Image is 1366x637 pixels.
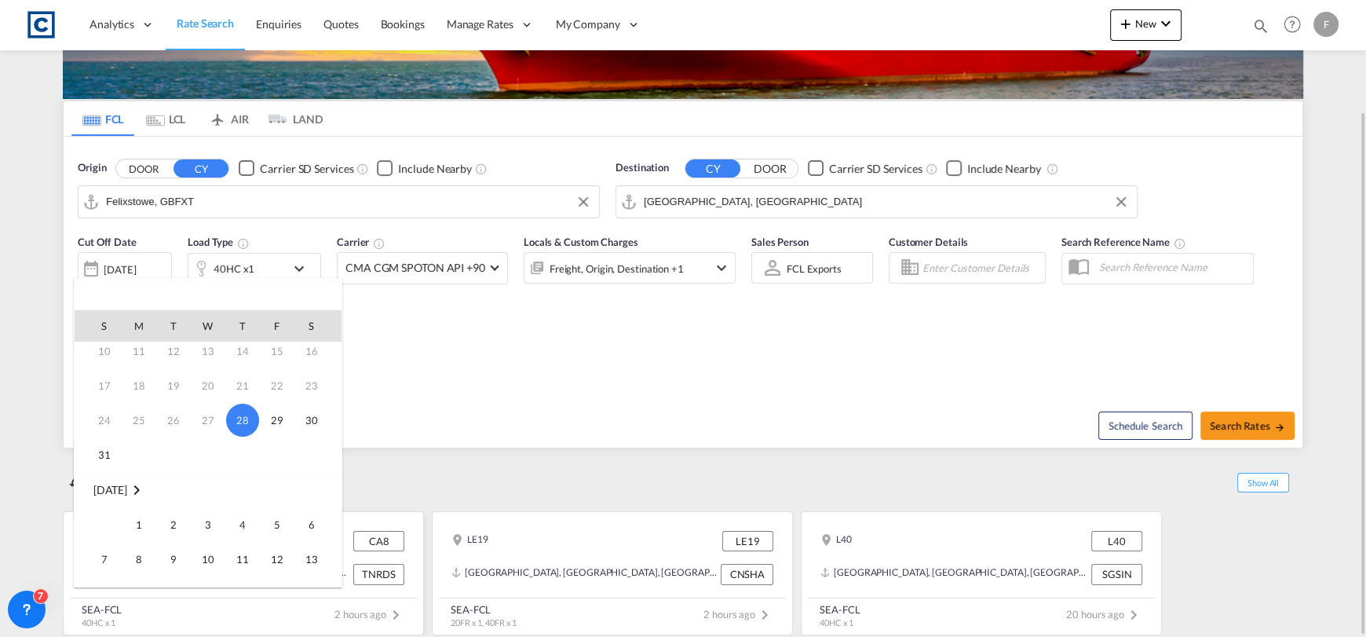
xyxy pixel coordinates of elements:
span: 10 [192,544,224,575]
span: 4 [227,509,258,540]
th: T [156,310,191,342]
td: Thursday August 14 2025 [225,334,260,368]
tr: Week undefined [75,472,341,507]
td: Tuesday August 26 2025 [156,403,191,437]
td: Sunday August 31 2025 [75,437,122,473]
tr: Week 3 [75,577,341,611]
tr: Week 1 [75,507,341,542]
td: Tuesday August 19 2025 [156,368,191,403]
td: Sunday September 7 2025 [75,542,122,577]
span: 5 [261,509,293,540]
tr: Week 3 [75,334,341,368]
md-calendar: Calendar [75,310,341,587]
td: Saturday August 16 2025 [294,334,341,368]
td: Monday September 1 2025 [122,507,156,542]
span: 17 [192,578,224,610]
span: 9 [158,544,189,575]
span: 8 [123,544,155,575]
td: Friday August 22 2025 [260,368,294,403]
th: F [260,310,294,342]
span: 13 [296,544,327,575]
iframe: Chat [12,555,67,613]
td: Friday August 29 2025 [260,403,294,437]
td: Thursday August 28 2025 [225,403,260,437]
span: 2 [158,509,189,540]
td: Sunday August 17 2025 [75,368,122,403]
td: Wednesday August 20 2025 [191,368,225,403]
td: Friday September 19 2025 [260,577,294,611]
td: Friday September 5 2025 [260,507,294,542]
span: 7 [89,544,120,575]
td: Saturday September 20 2025 [294,577,341,611]
th: S [75,310,122,342]
span: 11 [227,544,258,575]
td: Wednesday August 13 2025 [191,334,225,368]
td: Monday August 18 2025 [122,368,156,403]
td: Tuesday September 9 2025 [156,542,191,577]
span: 18 [227,578,258,610]
tr: Week 4 [75,368,341,403]
td: Friday August 15 2025 [260,334,294,368]
td: Monday September 15 2025 [122,577,156,611]
td: Monday August 11 2025 [122,334,156,368]
span: 28 [226,404,259,437]
td: Monday August 25 2025 [122,403,156,437]
tr: Week 5 [75,403,341,437]
span: 14 [89,578,120,610]
td: Tuesday August 12 2025 [156,334,191,368]
th: M [122,310,156,342]
td: Wednesday September 10 2025 [191,542,225,577]
span: 31 [89,439,120,470]
th: W [191,310,225,342]
td: Thursday September 18 2025 [225,577,260,611]
span: 16 [158,578,189,610]
td: Saturday September 6 2025 [294,507,341,542]
span: 1 [123,509,155,540]
td: Wednesday September 3 2025 [191,507,225,542]
tr: Week 2 [75,542,341,577]
span: 20 [296,578,327,610]
td: Wednesday September 17 2025 [191,577,225,611]
td: Thursday September 4 2025 [225,507,260,542]
td: Thursday August 21 2025 [225,368,260,403]
th: S [294,310,341,342]
td: Friday September 12 2025 [260,542,294,577]
td: September 2025 [75,472,341,507]
td: Saturday August 30 2025 [294,403,341,437]
th: T [225,310,260,342]
span: 15 [123,578,155,610]
td: Sunday September 14 2025 [75,577,122,611]
td: Saturday September 13 2025 [294,542,341,577]
span: 12 [261,544,293,575]
span: 3 [192,509,224,540]
td: Tuesday September 16 2025 [156,577,191,611]
td: Tuesday September 2 2025 [156,507,191,542]
span: 19 [261,578,293,610]
td: Sunday August 10 2025 [75,334,122,368]
span: 29 [261,405,293,436]
span: [DATE] [93,483,127,496]
td: Saturday August 23 2025 [294,368,341,403]
td: Thursday September 11 2025 [225,542,260,577]
td: Wednesday August 27 2025 [191,403,225,437]
td: Monday September 8 2025 [122,542,156,577]
span: 30 [296,405,327,436]
tr: Week 6 [75,437,341,473]
span: 6 [296,509,327,540]
td: Sunday August 24 2025 [75,403,122,437]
